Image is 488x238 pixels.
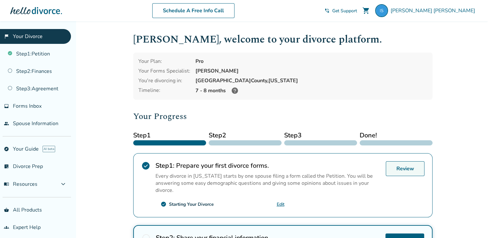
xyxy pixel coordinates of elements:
span: Done! [360,131,433,140]
span: groups [4,225,9,230]
div: Starting Your Divorce [169,201,214,207]
span: AI beta [43,146,55,152]
span: inbox [4,104,9,109]
span: people [4,121,9,126]
h2: Your Progress [133,110,433,123]
p: Every divorce in [US_STATE] starts by one spouse filing a form called the Petition. You will be a... [155,173,381,194]
iframe: Chat Widget [456,207,488,238]
span: check_circle [141,161,150,170]
h2: Prepare your first divorce forms. [155,161,381,170]
span: Step 3 [284,131,357,140]
img: ihernandez10@verizon.net [375,4,388,17]
a: Review [386,161,424,176]
span: Step 1 [133,131,206,140]
div: 7 - 8 months [195,87,427,94]
a: Edit [277,201,284,207]
span: Forms Inbox [13,103,42,110]
h1: [PERSON_NAME] , welcome to your divorce platform. [133,32,433,47]
span: menu_book [4,182,9,187]
a: Schedule A Free Info Call [152,3,234,18]
span: explore [4,146,9,152]
div: Your Forms Specialist: [138,67,190,74]
div: You're divorcing in: [138,77,190,84]
span: Step 2 [209,131,282,140]
a: phone_in_talkGet Support [324,8,357,14]
div: Your Plan: [138,58,190,65]
span: expand_more [59,180,67,188]
div: [GEOGRAPHIC_DATA] County, [US_STATE] [195,77,427,84]
span: list_alt_check [4,164,9,169]
div: Pro [195,58,427,65]
span: check_circle [161,201,166,207]
div: Timeline: [138,87,190,94]
span: [PERSON_NAME] [PERSON_NAME] [391,7,478,14]
span: shopping_cart [362,7,370,15]
span: shopping_basket [4,207,9,213]
span: phone_in_talk [324,8,330,13]
span: Resources [4,181,37,188]
span: flag_2 [4,34,9,39]
span: Get Support [332,8,357,14]
strong: Step 1 : [155,161,174,170]
div: [PERSON_NAME] [195,67,427,74]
